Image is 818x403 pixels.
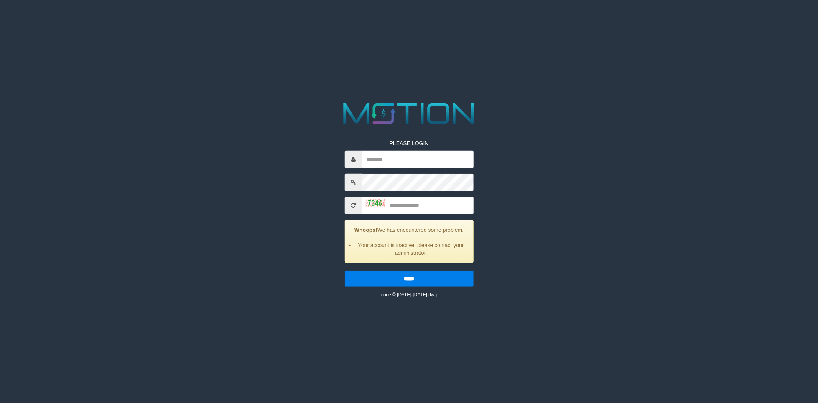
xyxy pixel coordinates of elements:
[354,226,377,233] strong: Whoops!
[366,199,385,207] img: captcha
[345,139,474,147] p: PLEASE LOGIN
[381,292,437,297] small: code © [DATE]-[DATE] dwg
[345,220,474,263] div: We has encountered some problem.
[337,99,481,128] img: MOTION_logo.png
[355,241,467,256] li: Your account is inactive, please contact your administrator.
